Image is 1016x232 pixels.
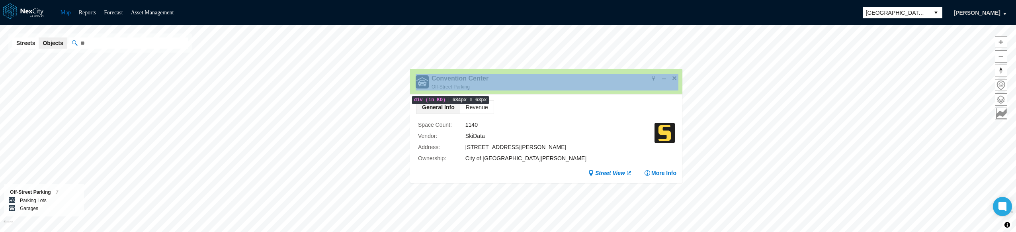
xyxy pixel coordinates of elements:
h4: Double-click to make header text selectable [432,74,488,83]
span: Zoom in [995,36,1007,48]
label: Parking Lots [20,197,47,204]
span: [GEOGRAPHIC_DATA][PERSON_NAME] [866,9,926,17]
label: Ownership : [418,154,465,163]
button: Reset bearing to north [995,65,1007,77]
a: Mapbox homepage [4,220,13,230]
span: Streets [16,39,35,47]
span: Objects [43,39,63,47]
div: Off-Street Parking [10,188,78,197]
button: Home [995,79,1007,91]
div: SkiData [465,132,655,140]
a: Asset Management [131,10,174,16]
span: Street View [595,169,625,177]
span: 7 [56,190,59,195]
button: Layers management [995,93,1007,106]
button: Zoom out [995,50,1007,63]
div: [STREET_ADDRESS][PERSON_NAME] [465,143,655,151]
button: Toggle attribution [1002,220,1012,230]
button: Key metrics [995,108,1007,120]
a: Map [61,10,71,16]
button: Objects [39,37,67,49]
span: Toggle attribution [1005,220,1010,229]
a: Forecast [104,10,123,16]
span: Zoom out [995,51,1007,62]
span: More Info [651,169,676,177]
span: Reset bearing to north [995,65,1007,77]
a: Reports [79,10,96,16]
label: Vendor : [418,132,465,140]
span: [PERSON_NAME] [954,9,1000,17]
button: More Info [644,169,676,177]
label: Garages [20,204,38,212]
div: Off-Street Parking [432,83,488,91]
div: City of [GEOGRAPHIC_DATA][PERSON_NAME] [465,154,655,163]
div: 1140 [465,120,655,129]
a: Street View [588,169,632,177]
label: Address : [418,143,465,151]
label: Space Count : [418,120,465,129]
div: Double-click to make header text selectable [432,74,488,91]
button: select [930,7,942,18]
button: Streets [12,37,39,49]
button: [PERSON_NAME] [946,6,1009,20]
button: Zoom in [995,36,1007,48]
span: Revenue [460,101,494,114]
span: General Info [416,101,460,114]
